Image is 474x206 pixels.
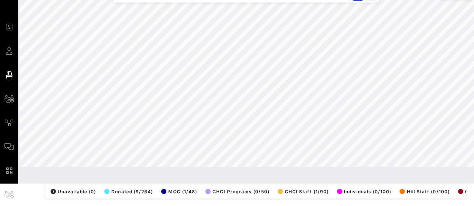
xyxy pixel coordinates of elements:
[275,186,329,197] button: CHCI Staff (1/90)
[278,189,329,194] span: CHCI Staff (1/90)
[397,186,449,197] button: Hill Staff (0/100)
[161,189,197,194] span: MOC (1/48)
[48,186,96,197] button: /Unavailable (0)
[104,189,153,194] span: Donated (9/264)
[335,186,391,197] button: Individuals (0/100)
[51,189,56,194] div: /
[205,189,269,194] span: CHCI Programs (0/50)
[203,186,269,197] button: CHCI Programs (0/50)
[159,186,197,197] button: MOC (1/48)
[337,189,391,194] span: Individuals (0/100)
[51,189,96,194] span: Unavailable (0)
[102,186,153,197] button: Donated (9/264)
[399,189,449,194] span: Hill Staff (0/100)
